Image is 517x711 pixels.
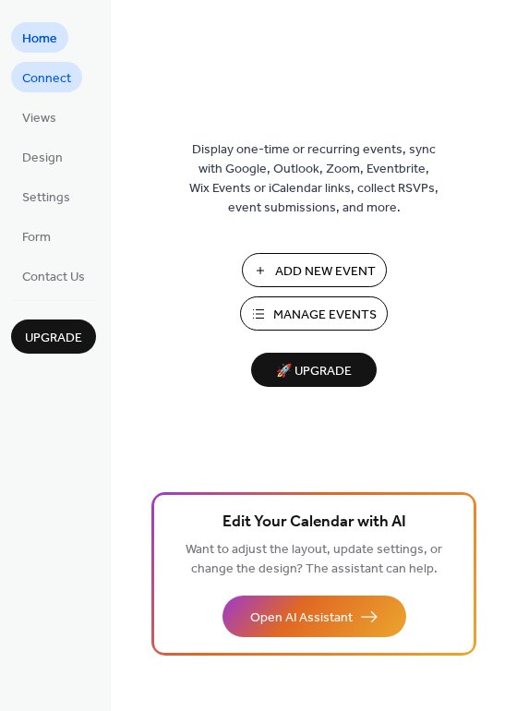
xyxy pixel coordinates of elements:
span: Add New Event [275,262,376,282]
span: 🚀 Upgrade [262,359,366,384]
span: Design [22,149,63,168]
a: Settings [11,181,81,211]
span: Upgrade [25,329,82,348]
span: Contact Us [22,268,85,287]
button: Add New Event [242,253,387,287]
span: Open AI Assistant [250,609,353,628]
a: Home [11,22,68,53]
span: Settings [22,188,70,208]
a: Design [11,141,74,172]
span: Edit Your Calendar with AI [222,510,406,536]
button: Upgrade [11,319,96,354]
a: Contact Us [11,260,96,291]
span: Manage Events [273,306,377,325]
span: Views [22,109,56,128]
a: Views [11,102,67,132]
a: Connect [11,62,82,92]
button: 🚀 Upgrade [251,353,377,387]
span: Home [22,30,57,49]
button: Manage Events [240,296,388,331]
a: Form [11,221,62,251]
button: Open AI Assistant [222,596,406,637]
span: Form [22,228,51,247]
span: Display one-time or recurring events, sync with Google, Outlook, Zoom, Eventbrite, Wix Events or ... [189,140,439,218]
span: Connect [22,69,71,89]
span: Want to adjust the layout, update settings, or change the design? The assistant can help. [186,537,442,582]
